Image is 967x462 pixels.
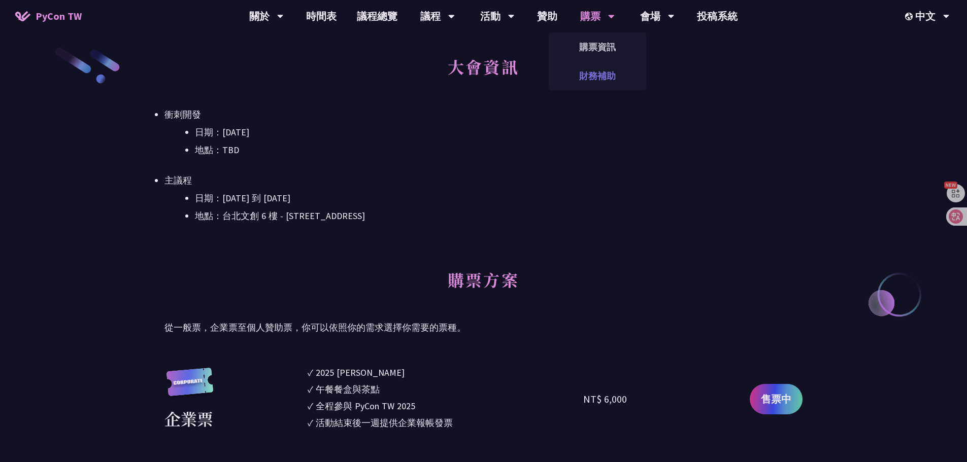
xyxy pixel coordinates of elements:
[195,143,803,158] li: 地點：TBD
[164,320,803,335] p: 從一般票，企業票至個人贊助票，你可以依照你的需求選擇你需要的票種。
[164,406,213,431] div: 企業票
[164,259,803,315] h2: 購票方案
[164,368,215,407] img: corporate.a587c14.svg
[316,366,405,379] div: 2025 [PERSON_NAME]
[750,384,803,414] a: 售票中
[195,191,803,206] li: 日期：[DATE] 到 [DATE]
[195,208,803,224] li: 地點：台北文創 6 樓 - ​[STREET_ADDRESS]
[5,4,92,29] a: PyCon TW
[164,46,803,102] h2: 大會資訊
[316,382,380,396] div: 午餐餐盒與茶點
[308,382,584,396] li: ✓
[549,35,646,59] a: 購票資訊
[761,392,791,407] span: 售票中
[195,125,803,140] li: 日期：[DATE]
[36,9,82,24] span: PyCon TW
[164,107,803,158] li: 衝刺開發
[308,416,584,430] li: ✓
[15,11,30,21] img: Home icon of PyCon TW 2025
[308,399,584,413] li: ✓
[308,366,584,379] li: ✓
[905,13,915,20] img: Locale Icon
[164,173,803,224] li: 主議程
[549,64,646,88] a: 財務補助
[583,392,627,407] div: NT$ 6,000
[316,399,415,413] div: 全程參與 PyCon TW 2025
[316,416,453,430] div: 活動結束後一週提供企業報帳發票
